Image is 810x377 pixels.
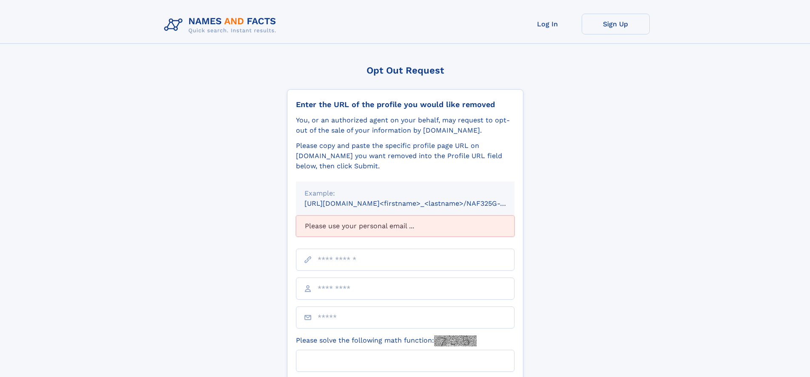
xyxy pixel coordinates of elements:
img: Logo Names and Facts [161,14,283,37]
label: Please solve the following math function: [296,335,477,346]
div: Example: [304,188,506,198]
div: Opt Out Request [287,65,523,76]
div: Enter the URL of the profile you would like removed [296,100,514,109]
a: Sign Up [582,14,650,34]
div: Please use your personal email ... [296,215,514,237]
div: Please copy and paste the specific profile page URL on [DOMAIN_NAME] you want removed into the Pr... [296,141,514,171]
small: [URL][DOMAIN_NAME]<firstname>_<lastname>/NAF325G-xxxxxxxx [304,199,531,207]
a: Log In [514,14,582,34]
div: You, or an authorized agent on your behalf, may request to opt-out of the sale of your informatio... [296,115,514,136]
